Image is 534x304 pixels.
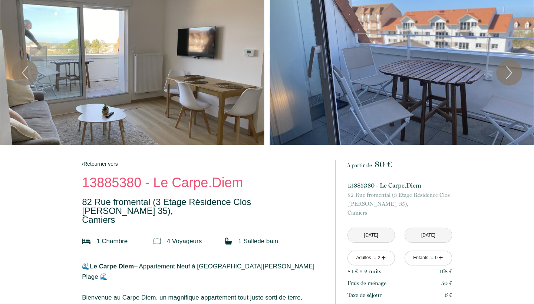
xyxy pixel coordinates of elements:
[90,263,134,270] strong: Le Carpe Diem
[405,228,452,242] input: Départ
[431,252,433,264] a: -
[382,252,386,264] a: +
[434,254,438,261] div: 0
[413,254,428,261] div: Enfants
[82,198,325,215] span: 82 Rue fromental (3 Etage Résidence Clos [PERSON_NAME] 35),
[82,198,325,224] p: Camiers
[375,159,392,169] span: 80 €
[167,236,202,247] p: 4 Voyageur
[348,228,395,242] input: Arrivée
[154,238,161,245] img: guests
[356,254,371,261] div: Adultes
[373,252,376,264] a: -
[12,60,38,86] button: Previous
[439,252,443,264] a: +
[238,236,278,247] p: 1 Salle de bain
[439,267,452,276] p: 168 €
[347,291,382,300] p: Taxe de séjour
[379,268,381,275] span: s
[347,180,452,191] p: 13885380 - Le Carpe.Diem
[82,160,325,168] a: Retourner vers
[496,60,522,86] button: Next
[441,279,452,288] p: 50 €
[347,267,381,276] p: 84 € × 2 nuit
[347,162,372,169] span: à partir de
[96,236,128,247] p: 1 Chambre
[445,291,452,300] p: 6 €
[82,174,325,192] p: 13885380 - Le Carpe.Diem
[347,191,452,208] span: 82 Rue fromental (3 Etage Résidence Clos [PERSON_NAME] 35),
[347,191,452,217] p: Camiers
[347,279,386,288] p: Frais de ménage
[377,254,381,261] div: 2
[199,238,202,245] span: s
